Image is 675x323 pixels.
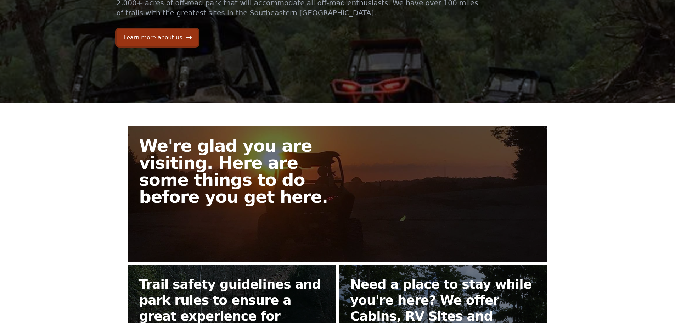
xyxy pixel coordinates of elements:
a: We're glad you are visiting. Here are some things to do before you get here. [128,126,547,262]
a: Learn more about us [117,29,198,46]
h2: We're glad you are visiting. Here are some things to do before you get here. [139,137,343,205]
